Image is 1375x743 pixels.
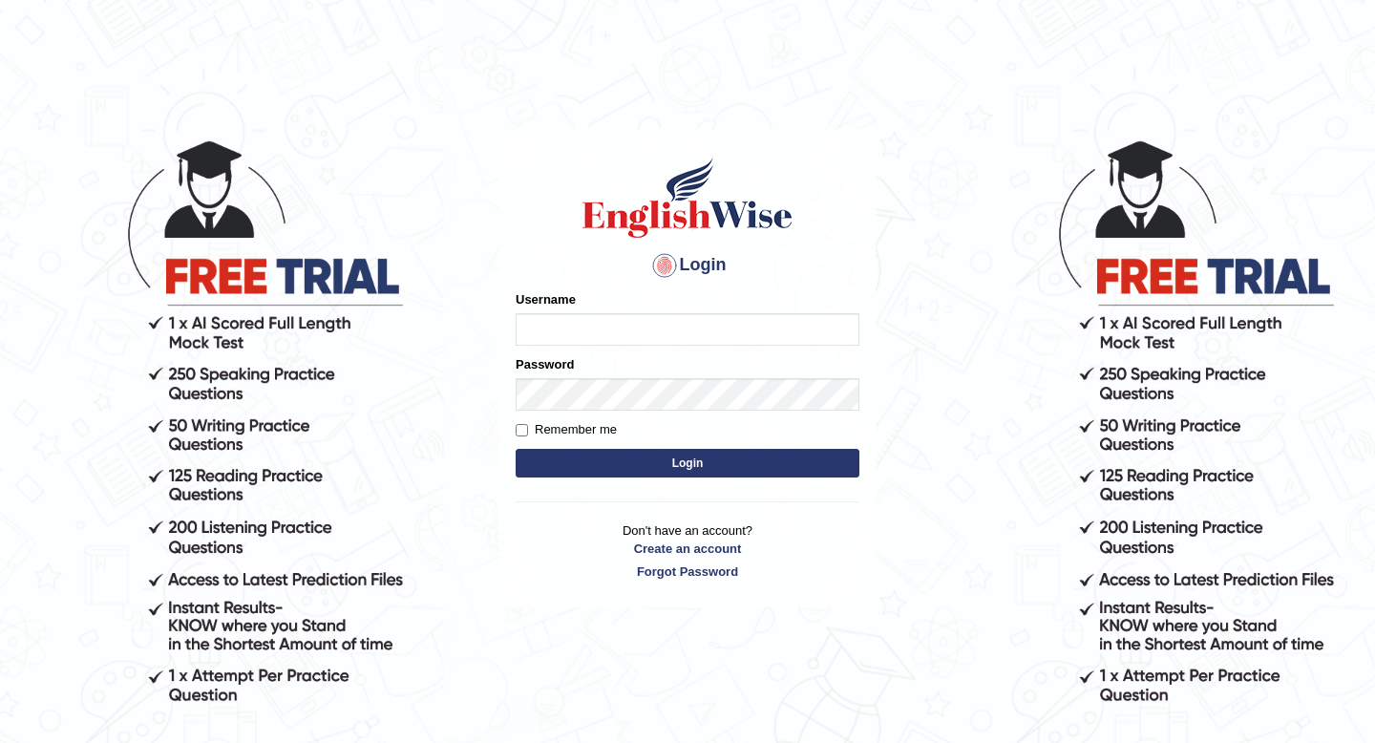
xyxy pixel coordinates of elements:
img: Logo of English Wise sign in for intelligent practice with AI [579,155,796,241]
a: Create an account [516,540,859,558]
input: Remember me [516,424,528,436]
h4: Login [516,250,859,281]
label: Remember me [516,420,617,439]
a: Forgot Password [516,563,859,581]
label: Username [516,290,576,308]
label: Password [516,355,574,373]
p: Don't have an account? [516,521,859,581]
button: Login [516,449,859,478]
